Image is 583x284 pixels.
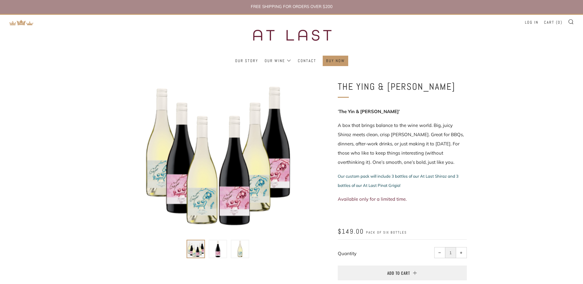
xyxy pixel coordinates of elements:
[338,121,467,167] div: A box that brings balance to the wine world. Big, juicy Shiraz meets clean, crisp [PERSON_NAME]. ...
[338,79,467,94] h1: The Ying & [PERSON_NAME]
[339,108,400,114] strong: The Yin & [PERSON_NAME]’
[209,240,227,258] img: Load image into Gallery viewer, The Ying &amp; Yang
[238,15,345,56] img: three kings wine merchants
[366,230,407,235] span: pack of six bottles
[231,240,249,258] img: Load image into Gallery viewer, The Ying &amp; Yang
[558,20,561,25] span: 0
[338,174,459,188] span: Our custom pack will include 3 bottles of our At Last Shiraz and 3 bottles of our At Last Pinot G...
[235,56,258,66] a: Our Story
[9,19,34,25] a: Return to TKW Merchants
[265,56,291,66] a: Our Wine
[338,107,467,116] div: ‘
[338,266,467,280] button: Add to Cart
[438,251,441,254] span: −
[187,240,204,258] img: Load image into Gallery viewer, The Ying &amp; Yang
[298,56,316,66] a: Contact
[544,18,562,27] a: Cart (0)
[460,251,463,254] span: +
[387,270,410,276] span: Add to Cart
[326,56,345,66] a: Buy Now
[525,18,538,27] a: Log in
[338,196,407,202] span: Available only for a limited time.
[445,247,456,258] input: quantity
[187,240,205,258] button: Load image into Gallery viewer, The Ying &amp; Yang
[338,227,364,235] span: $149.00
[338,250,356,256] label: Quantity
[9,20,34,26] img: Return to TKW Merchants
